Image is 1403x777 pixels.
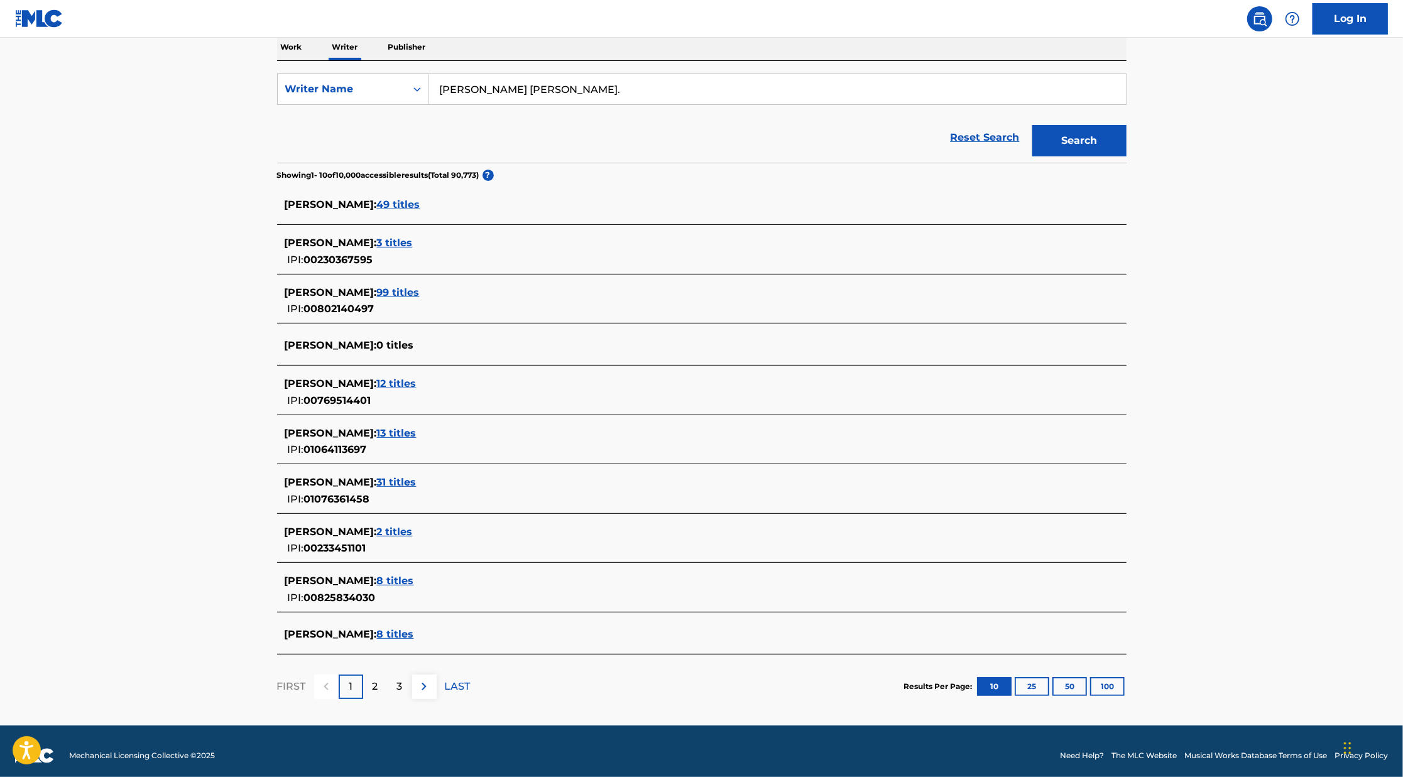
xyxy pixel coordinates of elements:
[377,237,413,249] span: 3 titles
[445,679,471,694] p: LAST
[285,476,377,488] span: [PERSON_NAME] :
[1313,3,1388,35] a: Log In
[288,542,304,554] span: IPI:
[304,394,371,406] span: 00769514401
[285,575,377,587] span: [PERSON_NAME] :
[288,254,304,266] span: IPI:
[304,254,373,266] span: 00230367595
[304,303,374,315] span: 00802140497
[417,679,432,694] img: right
[277,679,306,694] p: FIRST
[1335,750,1388,761] a: Privacy Policy
[285,82,398,97] div: Writer Name
[285,339,377,351] span: [PERSON_NAME] :
[377,526,413,538] span: 2 titles
[385,34,430,60] p: Publisher
[288,394,304,406] span: IPI:
[285,198,377,210] span: [PERSON_NAME] :
[377,198,420,210] span: 49 titles
[288,443,304,455] span: IPI:
[397,679,403,694] p: 3
[1060,750,1104,761] a: Need Help?
[944,124,1026,151] a: Reset Search
[277,73,1127,163] form: Search Form
[1111,750,1177,761] a: The MLC Website
[288,592,304,604] span: IPI:
[904,681,976,692] p: Results Per Page:
[1344,729,1351,767] div: Drag
[977,677,1012,696] button: 10
[377,286,420,298] span: 99 titles
[285,427,377,439] span: [PERSON_NAME] :
[1340,717,1403,777] iframe: Chat Widget
[377,339,414,351] span: 0 titles
[377,378,417,389] span: 12 titles
[349,679,352,694] p: 1
[285,628,377,640] span: [PERSON_NAME] :
[373,679,378,694] p: 2
[1252,11,1267,26] img: search
[304,443,367,455] span: 01064113697
[377,476,417,488] span: 31 titles
[288,493,304,505] span: IPI:
[1247,6,1272,31] a: Public Search
[1280,6,1305,31] div: Help
[1032,125,1127,156] button: Search
[1184,750,1327,761] a: Musical Works Database Terms of Use
[285,286,377,298] span: [PERSON_NAME] :
[277,34,306,60] p: Work
[377,427,417,439] span: 13 titles
[285,526,377,538] span: [PERSON_NAME] :
[285,378,377,389] span: [PERSON_NAME] :
[69,750,215,761] span: Mechanical Licensing Collective © 2025
[377,575,414,587] span: 8 titles
[277,170,479,181] p: Showing 1 - 10 of 10,000 accessible results (Total 90,773 )
[1015,677,1049,696] button: 25
[304,542,366,554] span: 00233451101
[285,237,377,249] span: [PERSON_NAME] :
[304,493,370,505] span: 01076361458
[377,628,414,640] span: 8 titles
[288,303,304,315] span: IPI:
[483,170,494,181] span: ?
[1052,677,1087,696] button: 50
[1285,11,1300,26] img: help
[329,34,362,60] p: Writer
[1090,677,1125,696] button: 100
[15,9,63,28] img: MLC Logo
[304,592,376,604] span: 00825834030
